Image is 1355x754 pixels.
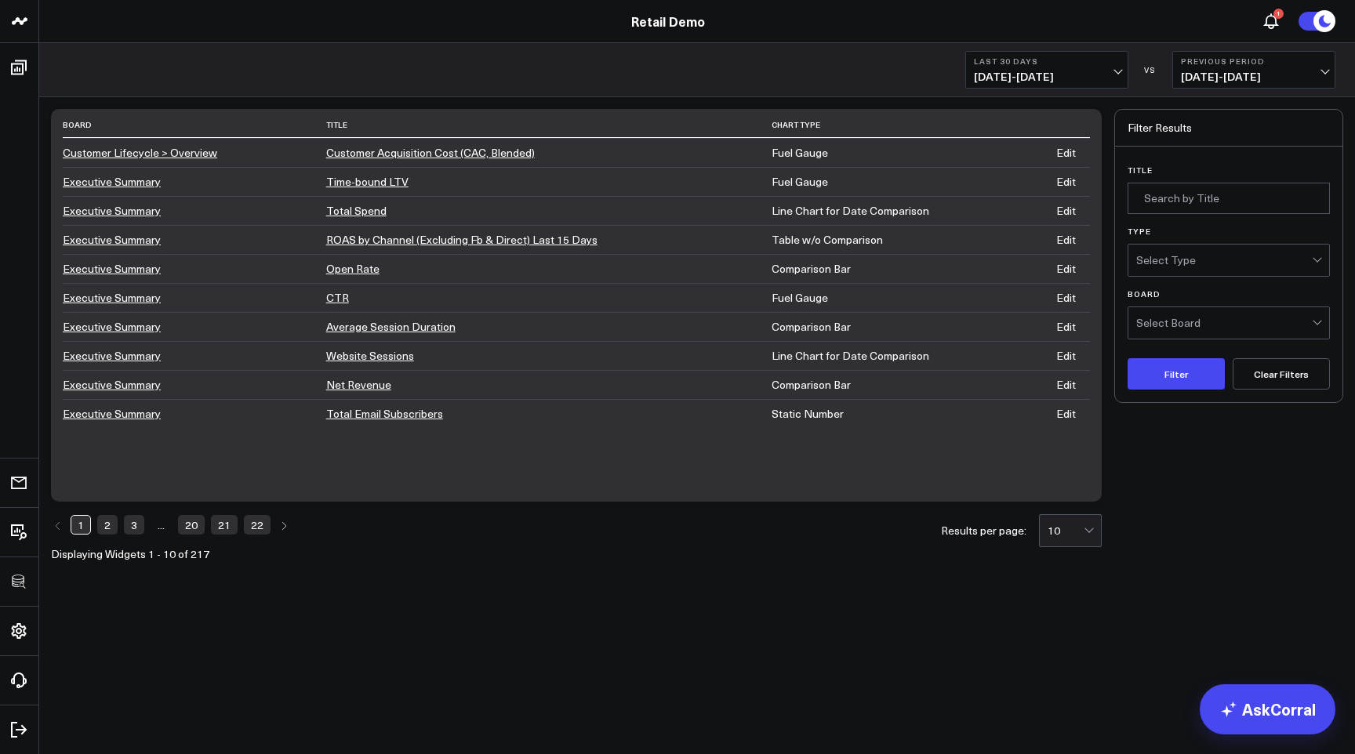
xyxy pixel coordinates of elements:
[63,377,161,392] a: Executive Summary
[1233,358,1330,390] button: Clear Filters
[1181,56,1327,66] b: Previous Period
[151,515,172,534] a: Jump forward
[772,138,1040,167] td: Fuel Gauge
[1128,183,1330,214] input: Search by Title
[772,112,1040,138] th: Chart Type
[974,56,1120,66] b: Last 30 Days
[1056,319,1076,334] a: Edit
[51,515,64,534] a: Previous page
[1048,524,1084,537] div: 10
[1056,261,1076,276] a: Edit
[1136,65,1164,74] div: VS
[178,515,205,534] a: Page 20
[965,51,1128,89] button: Last 30 Days[DATE]-[DATE]
[1056,232,1076,247] a: Edit
[277,515,290,534] a: Next page
[772,312,1040,341] td: Comparison Bar
[63,174,161,189] a: Executive Summary
[1056,377,1076,392] a: Edit
[63,348,161,363] a: Executive Summary
[772,254,1040,283] td: Comparison Bar
[1128,165,1330,175] label: Title
[326,145,535,160] a: Customer Acquisition Cost (CAC, Blended)
[772,283,1040,312] td: Fuel Gauge
[326,377,391,392] a: Net Revenue
[772,167,1040,196] td: Fuel Gauge
[1056,145,1076,160] a: Edit
[772,370,1040,399] td: Comparison Bar
[326,348,414,363] a: Website Sessions
[63,145,217,160] a: Customer Lifecycle > Overview
[1056,174,1076,189] a: Edit
[1128,289,1330,299] label: Board
[326,261,380,276] a: Open Rate
[1056,203,1076,218] a: Edit
[326,406,443,421] a: Total Email Subscribers
[772,399,1040,428] td: Static Number
[326,112,772,138] th: Title
[71,515,91,534] a: Page 1 is your current page
[51,549,290,560] div: Displaying Widgets 1 - 10 of 217
[63,319,161,334] a: Executive Summary
[63,203,161,218] a: Executive Summary
[63,112,326,138] th: Board
[326,319,456,334] a: Average Session Duration
[1115,110,1342,147] div: Filter Results
[631,13,705,30] a: Retail Demo
[326,232,598,247] a: ROAS by Channel (Excluding Fb & Direct) Last 15 Days
[326,203,387,218] a: Total Spend
[244,515,271,534] a: Page 22
[63,290,161,305] a: Executive Summary
[1273,9,1284,19] div: 1
[1172,51,1335,89] button: Previous Period[DATE]-[DATE]
[1136,317,1312,329] div: Select Board
[326,174,409,189] a: Time-bound LTV
[211,515,238,534] a: Page 21
[1056,406,1076,421] a: Edit
[974,71,1120,83] span: [DATE] - [DATE]
[772,225,1040,254] td: Table w/o Comparison
[772,341,1040,370] td: Line Chart for Date Comparison
[1056,290,1076,305] a: Edit
[1181,71,1327,83] span: [DATE] - [DATE]
[51,514,290,536] ul: Pagination
[326,290,349,305] a: CTR
[772,196,1040,225] td: Line Chart for Date Comparison
[1056,348,1076,363] a: Edit
[63,261,161,276] a: Executive Summary
[1136,254,1312,266] div: Select Type
[941,525,1026,536] div: Results per page:
[63,406,161,421] a: Executive Summary
[124,515,144,534] a: Page 3
[97,515,118,534] a: Page 2
[1128,227,1330,236] label: Type
[1128,358,1225,390] button: Filter
[1200,684,1335,734] a: AskCorral
[63,232,161,247] a: Executive Summary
